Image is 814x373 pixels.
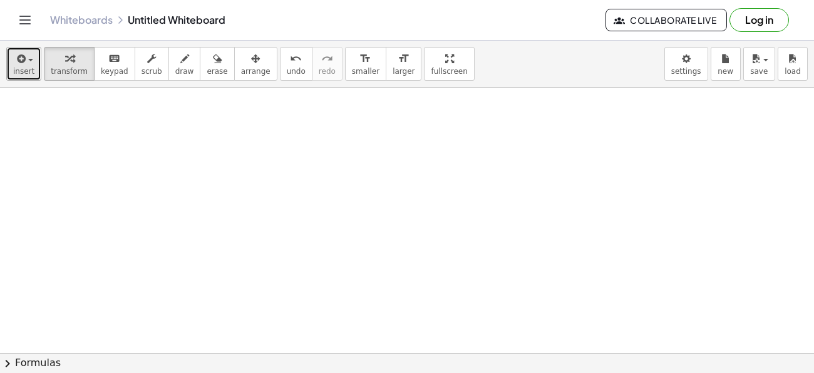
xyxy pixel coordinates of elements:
button: load [778,47,808,81]
span: fullscreen [431,67,467,76]
span: transform [51,67,88,76]
button: erase [200,47,234,81]
i: keyboard [108,51,120,66]
span: new [718,67,733,76]
button: arrange [234,47,277,81]
iframe: To enrich screen reader interactions, please activate Accessibility in Grammarly extension settings [81,114,332,302]
button: format_sizelarger [386,47,421,81]
button: draw [168,47,201,81]
button: transform [44,47,95,81]
span: load [785,67,801,76]
span: save [750,67,768,76]
button: keyboardkeypad [94,47,135,81]
span: larger [393,67,415,76]
button: scrub [135,47,169,81]
span: keypad [101,67,128,76]
button: Log in [729,8,789,32]
i: format_size [359,51,371,66]
button: Toggle navigation [15,10,35,30]
span: smaller [352,67,379,76]
button: undoundo [280,47,312,81]
button: fullscreen [424,47,474,81]
span: settings [671,67,701,76]
button: format_sizesmaller [345,47,386,81]
button: save [743,47,775,81]
span: Collaborate Live [616,14,716,26]
i: undo [290,51,302,66]
span: undo [287,67,306,76]
span: redo [319,67,336,76]
button: new [711,47,741,81]
i: format_size [398,51,410,66]
button: settings [664,47,708,81]
span: insert [13,67,34,76]
span: arrange [241,67,270,76]
a: Whiteboards [50,14,113,26]
span: draw [175,67,194,76]
span: erase [207,67,227,76]
span: scrub [142,67,162,76]
button: Collaborate Live [605,9,727,31]
button: redoredo [312,47,343,81]
button: insert [6,47,41,81]
i: redo [321,51,333,66]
